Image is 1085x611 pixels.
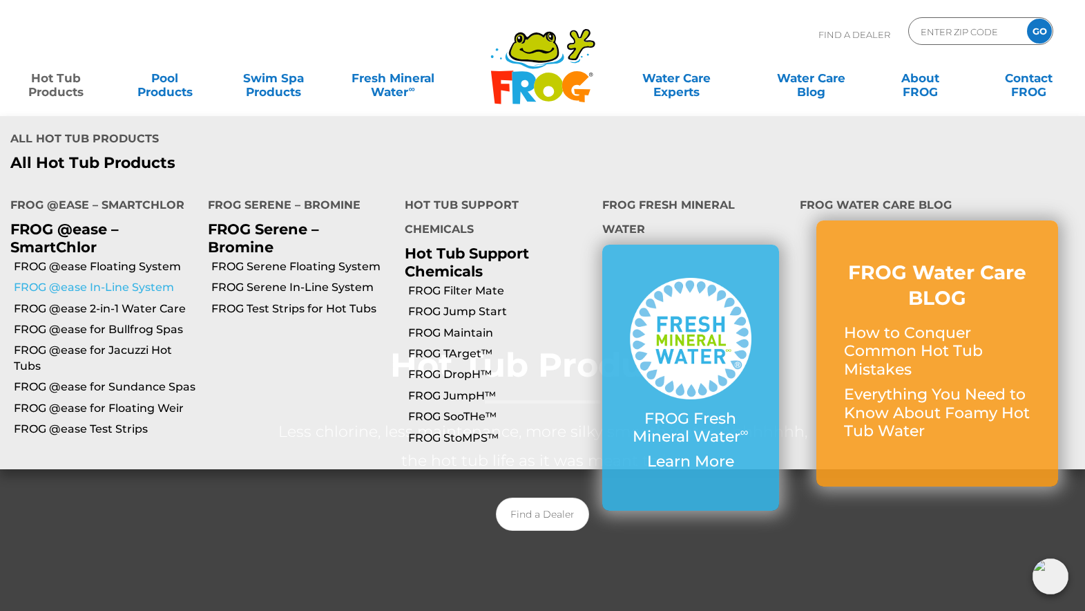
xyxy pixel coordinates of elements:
a: FROG DropH™ [408,367,592,382]
a: FROG @ease for Floating Weir [14,401,198,416]
a: AboutFROG [878,64,962,92]
p: FROG Fresh Mineral Water [630,410,751,446]
a: ContactFROG [987,64,1071,92]
p: FROG @ease – SmartChlor [10,220,187,255]
a: FROG Water Care BLOG How to Conquer Common Hot Tub Mistakes Everything You Need to Know About Foa... [844,260,1030,447]
a: FROG Serene Floating System [211,259,395,274]
img: openIcon [1033,558,1068,594]
a: FROG @ease 2-in-1 Water Care [14,301,198,317]
a: Fresh MineralWater∞ [340,64,445,92]
a: Water CareBlog [769,64,854,92]
a: FROG Serene In-Line System [211,280,395,295]
h4: FROG @ease – SmartChlor [10,193,187,220]
a: FROG @ease for Jacuzzi Hot Tubs [14,343,198,374]
a: Swim SpaProducts [231,64,316,92]
a: FROG SooTHe™ [408,409,592,424]
a: FROG Filter Mate [408,283,592,299]
p: How to Conquer Common Hot Tub Mistakes [844,324,1030,379]
h4: FROG Fresh Mineral Water [602,193,779,245]
p: Learn More [630,453,751,471]
a: FROG @ease for Bullfrog Spas [14,322,198,337]
h4: All Hot Tub Products [10,126,532,154]
a: FROG @ease Test Strips [14,422,198,437]
a: PoolProducts [122,64,207,92]
p: Everything You Need to Know About Foamy Hot Tub Water [844,386,1030,440]
a: FROG @ease for Sundance Spas [14,379,198,395]
a: FROG JumpH™ [408,388,592,404]
a: FROG TArget™ [408,346,592,361]
a: FROG @ease In-Line System [14,280,198,295]
h4: FROG Water Care Blog [800,193,1075,220]
a: Hot Tub Support Chemicals [405,245,529,279]
p: Find A Dealer [818,17,890,52]
input: GO [1027,19,1052,44]
h4: Hot Tub Support Chemicals [405,193,582,245]
a: FROG Jump Start [408,304,592,319]
h3: FROG Water Care BLOG [844,260,1030,310]
a: All Hot Tub Products [10,154,532,172]
sup: ∞ [740,425,749,439]
a: FROG StoMPS™ [408,431,592,446]
h4: FROG Serene – Bromine [208,193,385,220]
input: Zip Code Form [919,21,1012,41]
a: FROG Maintain [408,326,592,341]
a: FROG Fresh Mineral Water∞ Learn More [630,278,751,478]
a: Find a Dealer [496,498,589,531]
a: FROG @ease Floating System [14,259,198,274]
sup: ∞ [408,84,414,94]
p: FROG Serene – Bromine [208,220,385,255]
a: Hot TubProducts [14,64,98,92]
a: FROG Test Strips for Hot Tubs [211,301,395,317]
a: Water CareExperts [608,64,745,92]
